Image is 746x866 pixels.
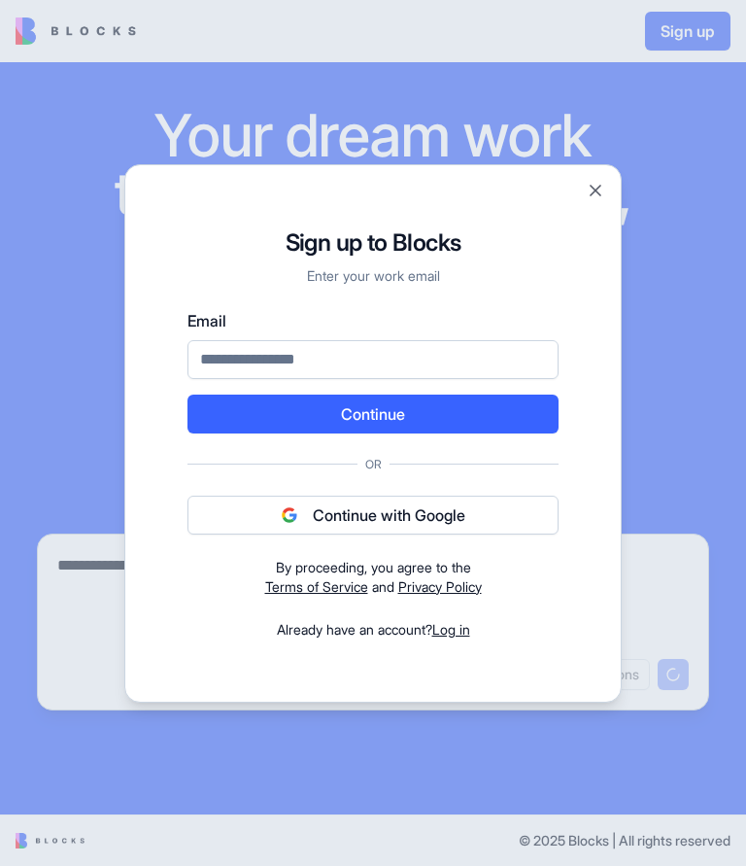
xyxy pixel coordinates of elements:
[586,181,605,200] button: Close
[282,507,297,523] img: google logo
[187,558,559,577] div: By proceeding, you agree to the
[398,578,482,595] a: Privacy Policy
[187,620,559,640] div: Already have an account?
[187,558,559,597] div: and
[432,621,470,638] a: Log in
[187,496,559,535] button: Continue with Google
[357,457,390,472] span: Or
[187,227,559,259] h1: Sign up to Blocks
[265,578,368,595] a: Terms of Service
[187,395,559,433] button: Continue
[187,309,559,332] label: Email
[187,266,559,286] p: Enter your work email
